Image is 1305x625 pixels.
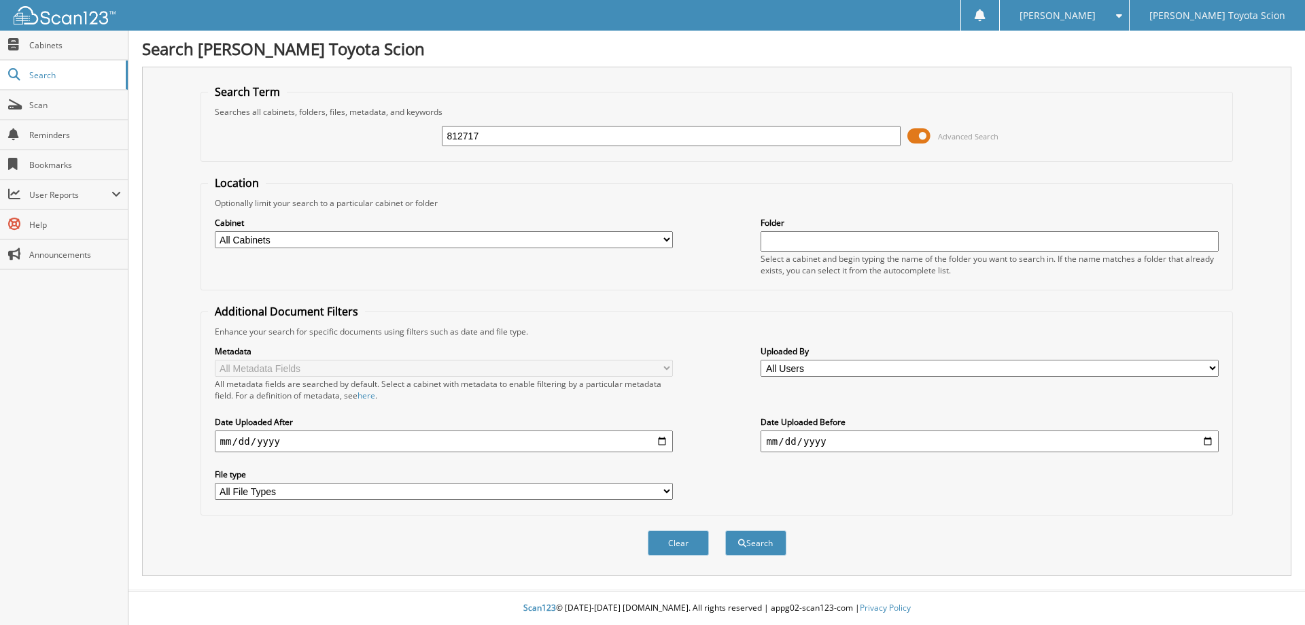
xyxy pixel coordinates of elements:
button: Search [725,530,786,556]
label: Metadata [215,345,673,357]
img: scan123-logo-white.svg [14,6,116,24]
label: Uploaded By [761,345,1219,357]
div: Enhance your search for specific documents using filters such as date and file type. [208,326,1226,337]
label: File type [215,469,673,480]
label: Date Uploaded After [215,416,673,428]
span: Bookmarks [29,159,121,171]
span: Announcements [29,249,121,260]
label: Folder [761,217,1219,229]
label: Date Uploaded Before [761,416,1219,428]
legend: Search Term [208,84,287,99]
legend: Additional Document Filters [208,304,365,319]
span: Scan123 [523,602,556,613]
div: Select a cabinet and begin typing the name of the folder you want to search in. If the name match... [761,253,1219,276]
span: Cabinets [29,39,121,51]
div: Searches all cabinets, folders, files, metadata, and keywords [208,106,1226,118]
a: here [358,390,375,401]
legend: Location [208,175,266,190]
div: © [DATE]-[DATE] [DOMAIN_NAME]. All rights reserved | appg02-scan123-com | [128,592,1305,625]
div: Optionally limit your search to a particular cabinet or folder [208,197,1226,209]
button: Clear [648,530,709,556]
span: Scan [29,99,121,111]
span: Reminders [29,129,121,141]
span: Search [29,69,119,81]
a: Privacy Policy [860,602,911,613]
span: [PERSON_NAME] Toyota Scion [1149,12,1285,20]
div: All metadata fields are searched by default. Select a cabinet with metadata to enable filtering b... [215,378,673,401]
label: Cabinet [215,217,673,229]
span: [PERSON_NAME] [1020,12,1096,20]
iframe: Chat Widget [1237,560,1305,625]
span: Advanced Search [938,131,998,141]
input: end [761,430,1219,452]
span: User Reports [29,189,111,201]
input: start [215,430,673,452]
span: Help [29,219,121,231]
h1: Search [PERSON_NAME] Toyota Scion [142,37,1291,60]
